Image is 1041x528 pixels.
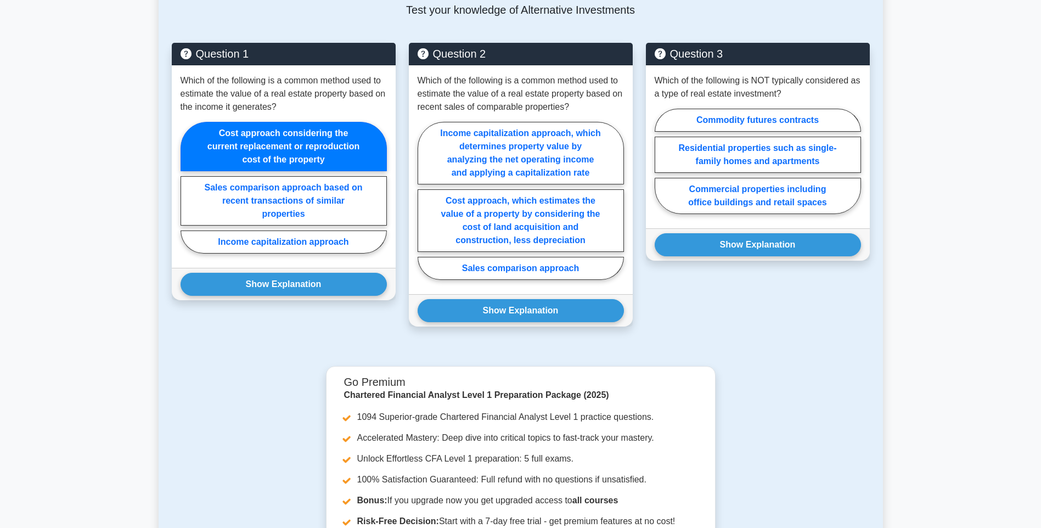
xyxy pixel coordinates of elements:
[172,3,870,16] p: Test your knowledge of Alternative Investments
[181,273,387,296] button: Show Explanation
[655,74,861,100] p: Which of the following is NOT typically considered as a type of real estate investment?
[181,74,387,114] p: Which of the following is a common method used to estimate the value of a real estate property ba...
[418,189,624,252] label: Cost approach, which estimates the value of a property by considering the cost of land acquisitio...
[418,299,624,322] button: Show Explanation
[181,122,387,171] label: Cost approach considering the current replacement or reproduction cost of the property
[655,47,861,60] h5: Question 3
[655,137,861,173] label: Residential properties such as single-family homes and apartments
[418,122,624,184] label: Income capitalization approach, which determines property value by analyzing the net operating in...
[418,47,624,60] h5: Question 2
[418,257,624,280] label: Sales comparison approach
[655,233,861,256] button: Show Explanation
[655,178,861,214] label: Commercial properties including office buildings and retail spaces
[181,47,387,60] h5: Question 1
[181,231,387,254] label: Income capitalization approach
[655,109,861,132] label: Commodity futures contracts
[418,74,624,114] p: Which of the following is a common method used to estimate the value of a real estate property ba...
[181,176,387,226] label: Sales comparison approach based on recent transactions of similar properties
